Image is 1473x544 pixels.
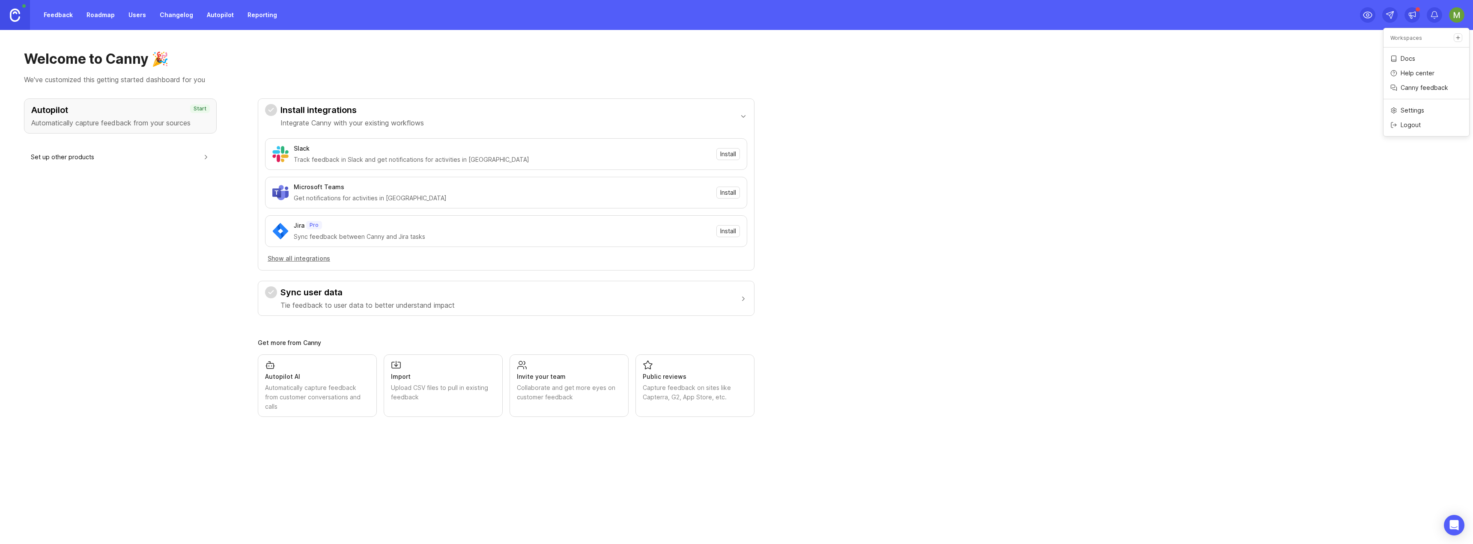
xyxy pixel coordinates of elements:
[294,232,711,241] div: Sync feedback between Canny and Jira tasks
[265,254,333,263] button: Show all integrations
[265,281,747,315] button: Sync user dataTie feedback to user data to better understand impact
[272,146,289,162] img: Slack
[310,222,319,229] p: Pro
[1449,7,1464,23] img: Mikael Persson
[1384,104,1469,117] a: Settings
[194,105,206,112] p: Start
[716,187,740,199] button: Install
[202,7,239,23] a: Autopilot
[635,354,754,417] a: Public reviewsCapture feedback on sites like Capterra, G2, App Store, etc.
[391,372,495,381] div: Import
[31,104,209,116] h3: Autopilot
[294,193,711,203] div: Get notifications for activities in [GEOGRAPHIC_DATA]
[265,133,747,270] div: Install integrationsIntegrate Canny with your existing workflows
[24,74,1449,85] p: We've customized this getting started dashboard for you
[1384,66,1469,80] a: Help center
[242,7,282,23] a: Reporting
[643,372,747,381] div: Public reviews
[1401,83,1448,92] p: Canny feedback
[1401,121,1421,129] p: Logout
[1401,106,1424,115] p: Settings
[280,286,455,298] h3: Sync user data
[10,9,20,22] img: Canny Home
[272,223,289,239] img: Jira
[39,7,78,23] a: Feedback
[258,340,754,346] div: Get more from Canny
[643,383,747,402] div: Capture feedback on sites like Capterra, G2, App Store, etc.
[1384,81,1469,95] a: Canny feedback
[720,227,736,235] span: Install
[258,354,377,417] a: Autopilot AIAutomatically capture feedback from customer conversations and calls
[1401,54,1415,63] p: Docs
[716,225,740,237] button: Install
[265,383,370,411] div: Automatically capture feedback from customer conversations and calls
[294,221,304,230] div: Jira
[280,118,424,128] p: Integrate Canny with your existing workflows
[24,51,1449,68] h1: Welcome to Canny 🎉
[31,147,210,166] button: Set up other products
[272,184,289,201] img: Microsoft Teams
[517,383,621,402] div: Collaborate and get more eyes on customer feedback
[1384,52,1469,65] a: Docs
[720,150,736,158] span: Install
[155,7,198,23] a: Changelog
[510,354,629,417] a: Invite your teamCollaborate and get more eyes on customer feedback
[1454,33,1462,42] a: Create a new workspace
[294,182,344,192] div: Microsoft Teams
[265,254,747,263] a: Show all integrations
[1444,515,1464,535] div: Open Intercom Messenger
[391,383,495,402] div: Upload CSV files to pull in existing feedback
[1390,34,1422,42] p: Workspaces
[720,188,736,197] span: Install
[265,99,747,133] button: Install integrationsIntegrate Canny with your existing workflows
[294,144,310,153] div: Slack
[384,354,503,417] a: ImportUpload CSV files to pull in existing feedback
[265,372,370,381] div: Autopilot AI
[31,118,209,128] p: Automatically capture feedback from your sources
[24,98,217,134] button: AutopilotAutomatically capture feedback from your sourcesStart
[716,148,740,160] button: Install
[280,300,455,310] p: Tie feedback to user data to better understand impact
[81,7,120,23] a: Roadmap
[517,372,621,381] div: Invite your team
[1401,69,1434,77] p: Help center
[123,7,151,23] a: Users
[280,104,424,116] h3: Install integrations
[294,155,711,164] div: Track feedback in Slack and get notifications for activities in [GEOGRAPHIC_DATA]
